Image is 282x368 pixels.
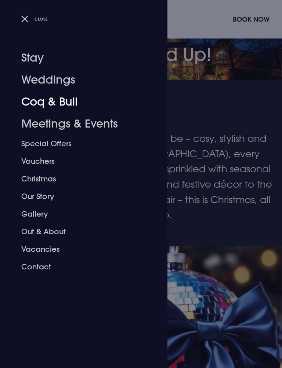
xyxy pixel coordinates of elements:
[21,47,137,69] a: Stay
[21,91,137,113] a: Coq & Bull
[21,170,137,188] a: Christmas
[21,240,137,258] a: Vacancies
[21,205,137,223] a: Gallery
[21,258,137,276] a: Contact
[35,16,48,22] span: Close
[21,188,137,205] a: Our Story
[21,135,137,152] a: Special Offers
[21,14,48,24] button: Close
[21,152,137,170] a: Vouchers
[21,223,137,240] a: Out & About
[21,69,137,91] a: Weddings
[21,113,137,135] a: Meetings & Events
